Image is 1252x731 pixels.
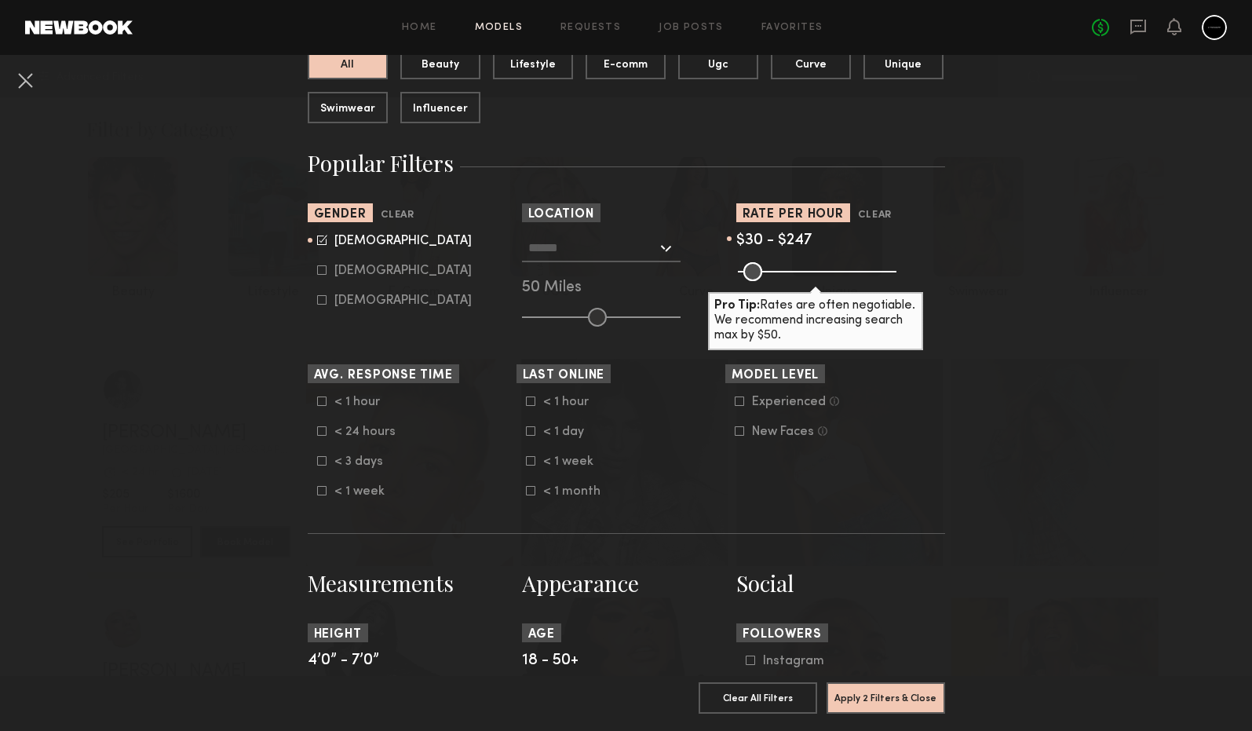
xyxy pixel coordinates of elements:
div: < 1 hour [334,397,396,407]
span: Last Online [523,370,605,382]
button: Influencer [400,92,480,123]
a: Models [475,23,523,33]
button: Beauty [400,48,480,79]
button: Clear All Filters [699,682,817,714]
a: Requests [560,23,621,33]
button: Clear [858,207,892,225]
span: Followers [743,629,822,641]
span: $30 - $247 [736,233,812,248]
div: < 1 week [334,487,396,496]
h3: Social [736,568,945,598]
button: Swimwear [308,92,388,123]
button: E-comm [586,48,666,79]
button: All [308,48,388,79]
b: Pro Tip: [714,300,760,312]
div: Instagram [763,656,824,666]
span: 18 - 50+ [522,653,579,668]
h3: Appearance [522,568,731,598]
span: Height [314,629,362,641]
div: < 1 week [543,457,604,466]
button: Lifestyle [493,48,573,79]
span: 4’0” - 7’0” [308,653,379,668]
div: < 1 hour [543,397,604,407]
a: Home [402,23,437,33]
button: Unique [863,48,944,79]
div: < 1 day [543,427,604,437]
button: Cancel [13,68,38,93]
h3: Measurements [308,568,516,598]
span: Rate per Hour [743,209,845,221]
div: [DEMOGRAPHIC_DATA] [334,236,472,246]
a: Favorites [761,23,823,33]
div: < 3 days [334,457,396,466]
button: Ugc [678,48,758,79]
div: New Faces [752,427,814,437]
button: Clear [381,207,414,225]
a: Job Posts [659,23,724,33]
div: Experienced [752,397,826,407]
button: Curve [771,48,851,79]
span: Age [528,629,556,641]
common-close-button: Cancel [13,68,38,96]
div: < 24 hours [334,427,396,437]
span: Gender [314,209,367,221]
span: Model Level [732,370,819,382]
div: 50 Miles [522,281,731,295]
div: [DEMOGRAPHIC_DATA] [334,296,472,305]
div: Rates are often negotiable. We recommend increasing search max by $50. [708,292,923,350]
span: Location [528,209,594,221]
div: [DEMOGRAPHIC_DATA] [334,266,472,276]
div: < 1 month [543,487,604,496]
button: Apply 2 Filters & Close [827,682,945,714]
span: Avg. Response Time [314,370,453,382]
h3: Popular Filters [308,148,945,178]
